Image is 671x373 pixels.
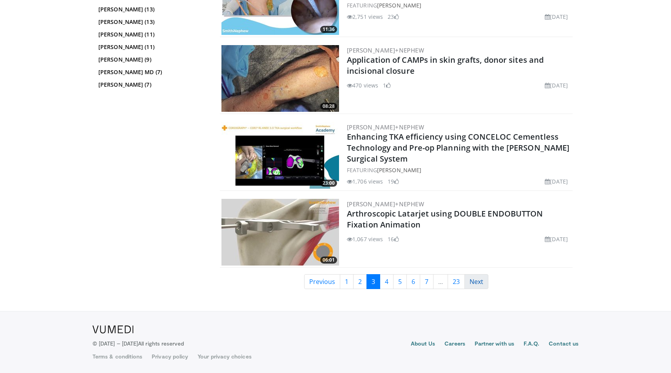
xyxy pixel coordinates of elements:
[340,274,354,289] a: 1
[221,199,339,266] img: 8d3c22ec-3118-4992-b7ea-9a14f4ccc442.300x170_q85_crop-smart_upscale.jpg
[347,200,424,208] a: [PERSON_NAME]+Nephew
[320,180,337,187] span: 23:00
[377,2,421,9] a: [PERSON_NAME]
[320,257,337,264] span: 06:01
[444,340,465,349] a: Careers
[545,177,568,186] li: [DATE]
[347,131,569,164] a: Enhancing TKA efficiency using CONCELOC Cementless Technology and Pre-op Planning with the [PERSO...
[524,340,539,349] a: F.A.Q.
[92,353,142,360] a: Terms & conditions
[98,31,206,38] a: [PERSON_NAME] (11)
[393,274,407,289] a: 5
[221,122,339,189] img: cad15a82-7a4e-4d99-8f10-ac9ee335d8e8.300x170_q85_crop-smart_upscale.jpg
[98,56,206,64] a: [PERSON_NAME] (9)
[347,208,543,230] a: Arthroscopic Latarjet using DOUBLE ENDOBUTTON Fixation Animation
[221,45,339,112] img: bb9168ea-238b-43e8-a026-433e9a802a61.300x170_q85_crop-smart_upscale.jpg
[98,43,206,51] a: [PERSON_NAME] (11)
[220,274,573,289] nav: Search results pages
[198,353,251,360] a: Your privacy choices
[221,199,339,266] a: 06:01
[98,68,206,76] a: [PERSON_NAME] MD (7)
[366,274,380,289] a: 3
[420,274,433,289] a: 7
[377,166,421,174] a: [PERSON_NAME]
[347,123,424,131] a: [PERSON_NAME]+Nephew
[98,81,206,89] a: [PERSON_NAME] (7)
[411,340,435,349] a: About Us
[545,81,568,89] li: [DATE]
[347,81,378,89] li: 470 views
[464,274,488,289] a: Next
[347,1,571,9] div: FEATURING
[545,235,568,243] li: [DATE]
[347,166,571,174] div: FEATURING
[304,274,340,289] a: Previous
[320,26,337,33] span: 11:36
[92,340,184,348] p: © [DATE] – [DATE]
[221,45,339,112] a: 08:28
[92,326,134,333] img: VuMedi Logo
[549,340,579,349] a: Contact us
[388,13,399,21] li: 23
[406,274,420,289] a: 6
[388,177,399,186] li: 19
[475,340,514,349] a: Partner with us
[98,5,206,13] a: [PERSON_NAME] (13)
[383,81,391,89] li: 1
[347,235,383,243] li: 1,067 views
[138,340,184,347] span: All rights reserved
[221,122,339,189] a: 23:00
[347,177,383,186] li: 1,706 views
[353,274,367,289] a: 2
[347,55,544,76] a: Application of CAMPs in skin grafts, donor sites and incisional closure
[152,353,188,360] a: Privacy policy
[347,13,383,21] li: 2,751 views
[380,274,394,289] a: 4
[388,235,399,243] li: 16
[545,13,568,21] li: [DATE]
[448,274,465,289] a: 23
[347,46,424,54] a: [PERSON_NAME]+Nephew
[98,18,206,26] a: [PERSON_NAME] (13)
[320,103,337,110] span: 08:28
